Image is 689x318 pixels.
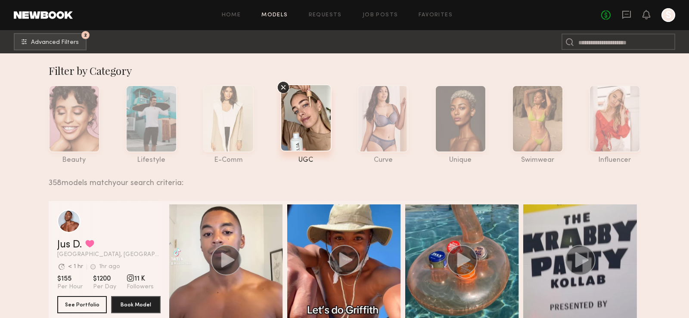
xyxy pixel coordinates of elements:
[222,12,241,18] a: Home
[363,12,398,18] a: Job Posts
[126,157,177,164] div: lifestyle
[57,240,82,250] a: Jus D.
[435,157,486,164] div: unique
[31,40,79,46] span: Advanced Filters
[280,157,332,164] div: UGC
[14,33,87,50] button: 2Advanced Filters
[661,8,675,22] a: S
[49,169,634,187] div: 358 models match your search criteria:
[57,275,83,283] span: $155
[93,283,116,291] span: Per Day
[49,64,641,77] div: Filter by Category
[49,157,100,164] div: beauty
[68,264,83,270] div: < 1 hr
[93,275,116,283] span: $1200
[57,296,107,313] button: See Portfolio
[84,33,87,37] span: 2
[589,157,640,164] div: influencer
[512,157,563,164] div: swimwear
[99,264,120,270] div: 1hr ago
[203,157,254,164] div: e-comm
[127,283,154,291] span: Followers
[419,12,453,18] a: Favorites
[111,296,161,313] button: Book Model
[57,283,83,291] span: Per Hour
[309,12,342,18] a: Requests
[57,252,161,258] span: [GEOGRAPHIC_DATA], [GEOGRAPHIC_DATA]
[127,275,154,283] span: 11 K
[357,157,409,164] div: curve
[261,12,288,18] a: Models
